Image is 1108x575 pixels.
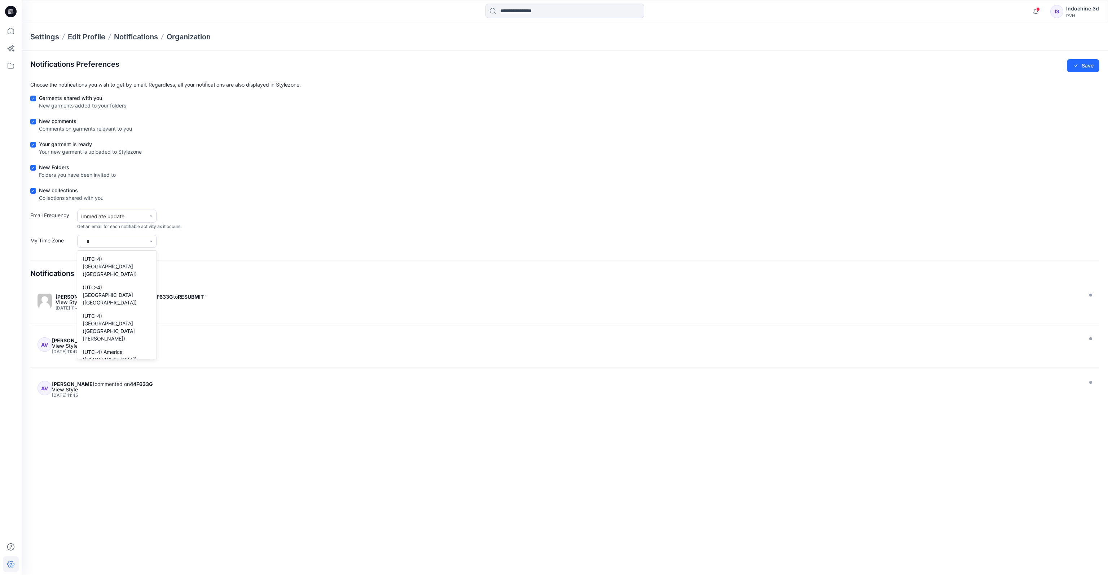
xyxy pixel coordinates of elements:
strong: 44F633G [150,294,173,300]
div: (UTC-4) America ([GEOGRAPHIC_DATA]) [77,345,157,366]
div: Folders you have been invited to [39,171,116,179]
div: I3 [1050,5,1063,18]
p: Choose the notifications you wish to get by email. Regardless, all your notifications are also di... [30,81,1099,88]
div: AV [38,337,52,352]
div: View Style [52,343,1081,348]
div: New garments added to your folders [39,102,126,109]
strong: RESUBMIT [178,294,204,300]
label: My Time Zone [30,237,74,248]
div: (UTC-4) [GEOGRAPHIC_DATA] ([GEOGRAPHIC_DATA]) [77,252,157,281]
div: PVH [1066,13,1099,18]
div: (UTC-4) [GEOGRAPHIC_DATA] ([GEOGRAPHIC_DATA][PERSON_NAME]) [77,309,157,345]
div: Indochine 3d [1066,4,1099,13]
div: Your new garment is uploaded to Stylezone [39,148,142,155]
img: Anoek Van Beek [38,294,52,308]
div: Comments on garments relevant to you [39,125,132,132]
strong: 44F633G [130,381,153,387]
div: View Style [52,387,1081,392]
strong: [PERSON_NAME] [52,381,94,387]
label: Email Frequency [30,211,74,230]
a: Organization [167,32,211,42]
div: New Folders [39,163,116,171]
h4: Notifications [30,269,74,278]
a: Notifications [114,32,158,42]
div: AV [38,381,52,395]
div: commented on [52,337,1081,343]
div: Immediate update [81,212,142,220]
div: Tuesday, August 26, 2025 11:47 [56,306,1081,311]
div: Garments shared with you [39,94,126,102]
div: View Style [56,300,1081,305]
div: Collections shared with you [39,194,104,202]
div: Tuesday, August 26, 2025 11:47 [52,349,1081,354]
strong: [PERSON_NAME] [56,294,98,300]
div: Tuesday, August 26, 2025 11:45 [52,393,1081,398]
div: Your garment is ready [39,140,142,148]
button: Save [1067,59,1099,72]
div: New comments [39,117,132,125]
div: commented on [52,381,1081,387]
a: Edit Profile [68,32,105,42]
p: Settings [30,32,59,42]
strong: [PERSON_NAME] [52,337,94,343]
div: changed the status of to ` [56,294,1081,300]
span: Get an email for each notifiable activity as it occurs [77,223,180,230]
div: New collections [39,186,104,194]
div: (UTC-4) [GEOGRAPHIC_DATA] ([GEOGRAPHIC_DATA]) [77,281,157,309]
h2: Notifications Preferences [30,60,119,69]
